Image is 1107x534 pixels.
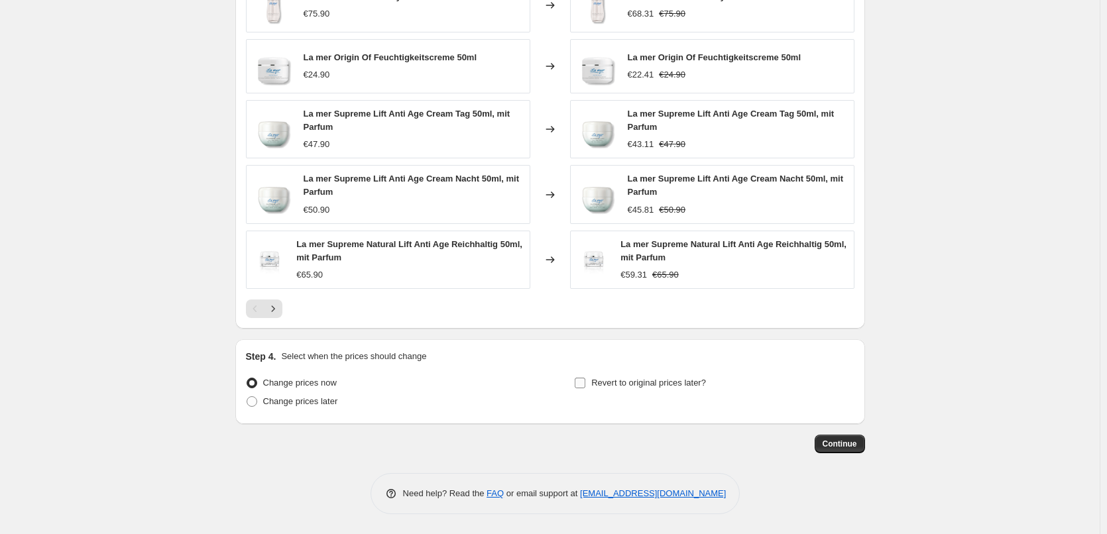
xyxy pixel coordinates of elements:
span: €47.90 [659,139,685,149]
a: [EMAIL_ADDRESS][DOMAIN_NAME] [580,488,726,498]
span: Revert to original prices later? [591,378,706,388]
span: Continue [823,439,857,449]
span: La mer Supreme Natural Lift Anti Age Reichhaltig 50ml, mit Parfum [296,239,522,262]
span: €59.31 [620,270,647,280]
span: Need help? Read the [403,488,487,498]
button: Next [264,299,282,318]
p: Select when the prices should change [281,350,426,363]
img: la-mer-supreme-lift-anti-age-cream-tag-50ml-mit-parfum-903242_80x.png [577,109,617,149]
span: €65.90 [652,270,679,280]
span: La mer Supreme Lift Anti Age Cream Nacht 50ml, mit Parfum [628,174,844,197]
span: La mer Origin Of Feuchtigkeitscreme 50ml [628,52,801,62]
h2: Step 4. [246,350,276,363]
span: or email support at [504,488,580,498]
img: la-mer-supreme-lift-anti-age-cream-nacht-50ml-mit-parfum-751095_80x.png [253,175,293,215]
span: €24.90 [304,70,330,80]
img: la-mer-origin-of-feuchtigkeitscreme-50ml-255871_80x.png [577,46,617,86]
a: FAQ [487,488,504,498]
span: €43.11 [628,139,654,149]
span: €75.90 [659,9,685,19]
span: La mer Supreme Lift Anti Age Cream Tag 50ml, mit Parfum [304,109,510,132]
img: la-mer-supreme-natural-lift-anti-age-reichhaltig-50ml-mit-parfum-809625_80x.jpg [577,240,611,280]
nav: Pagination [246,299,282,318]
span: €22.41 [628,70,654,80]
span: €47.90 [304,139,330,149]
img: la-mer-supreme-natural-lift-anti-age-reichhaltig-50ml-mit-parfum-809625_80x.jpg [253,240,286,280]
button: Continue [815,435,865,453]
span: €50.90 [304,205,330,215]
span: €24.90 [659,70,685,80]
span: €75.90 [304,9,330,19]
span: La mer Supreme Natural Lift Anti Age Reichhaltig 50ml, mit Parfum [620,239,846,262]
img: la-mer-supreme-lift-anti-age-cream-nacht-50ml-mit-parfum-751095_80x.png [577,175,617,215]
span: €45.81 [628,205,654,215]
span: €65.90 [296,270,323,280]
span: €50.90 [659,205,685,215]
span: €68.31 [628,9,654,19]
span: Change prices later [263,396,338,406]
span: La mer Supreme Lift Anti Age Cream Tag 50ml, mit Parfum [628,109,835,132]
span: La mer Origin Of Feuchtigkeitscreme 50ml [304,52,477,62]
span: La mer Supreme Lift Anti Age Cream Nacht 50ml, mit Parfum [304,174,520,197]
img: la-mer-origin-of-feuchtigkeitscreme-50ml-255871_80x.png [253,46,293,86]
span: Change prices now [263,378,337,388]
img: la-mer-supreme-lift-anti-age-cream-tag-50ml-mit-parfum-903242_80x.png [253,109,293,149]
